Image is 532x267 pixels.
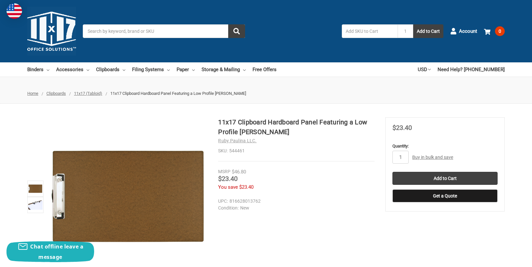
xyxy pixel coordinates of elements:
h1: 11x17 Clipboard Hardboard Panel Featuring a Low Profile [PERSON_NAME] [218,117,375,137]
img: 11x17.com [27,7,76,56]
a: Binders [27,62,49,77]
span: You save [218,184,238,190]
iframe: Google Customer Reviews [478,249,532,267]
label: Quantity: [392,143,498,149]
img: duty and tax information for United States [6,3,22,19]
a: Clipboards [46,91,66,96]
span: $23.40 [239,184,254,190]
button: Add to Cart [413,24,443,38]
a: Accessories [56,62,89,77]
input: Add SKU to Cart [342,24,398,38]
a: Storage & Mailing [202,62,246,77]
a: Account [450,23,477,40]
a: Free Offers [253,62,277,77]
a: Clipboards [96,62,125,77]
img: 11x17 Clipboard Hardboard Panel Featuring a Low Profile Clip Brown [28,182,43,196]
span: 11x17 Clipboard Hardboard Panel Featuring a Low Profile [PERSON_NAME] [110,91,246,96]
img: 11x17 Clipboard Hardboard Panel Featuring a Low Profile Clip Brown [28,198,43,212]
input: Search by keyword, brand or SKU [83,24,245,38]
dt: SKU: [218,147,228,154]
button: Get a Quote [392,189,498,202]
span: $23.40 [392,124,412,132]
dd: New [218,205,372,211]
dt: Condition: [218,205,239,211]
a: 11x17 (Tabloid) [74,91,102,96]
a: Filing Systems [132,62,170,77]
a: Ruby Paulina LLC. [218,138,256,143]
dd: 544461 [218,147,375,154]
a: USD [418,62,431,77]
span: $46.80 [232,169,246,175]
dt: UPC: [218,198,228,205]
input: Add to Cart [392,172,498,185]
span: Account [459,28,477,35]
span: Chat offline leave a message [30,243,83,261]
a: 0 [484,23,505,40]
a: Home [27,91,38,96]
span: $23.40 [218,175,238,183]
button: Chat offline leave a message [6,241,94,262]
a: Paper [177,62,195,77]
span: 0 [495,26,505,36]
dd: 816628013762 [218,198,372,205]
div: MSRP [218,168,230,175]
a: Buy in bulk and save [412,155,453,160]
a: Need Help? [PHONE_NUMBER] [438,62,505,77]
